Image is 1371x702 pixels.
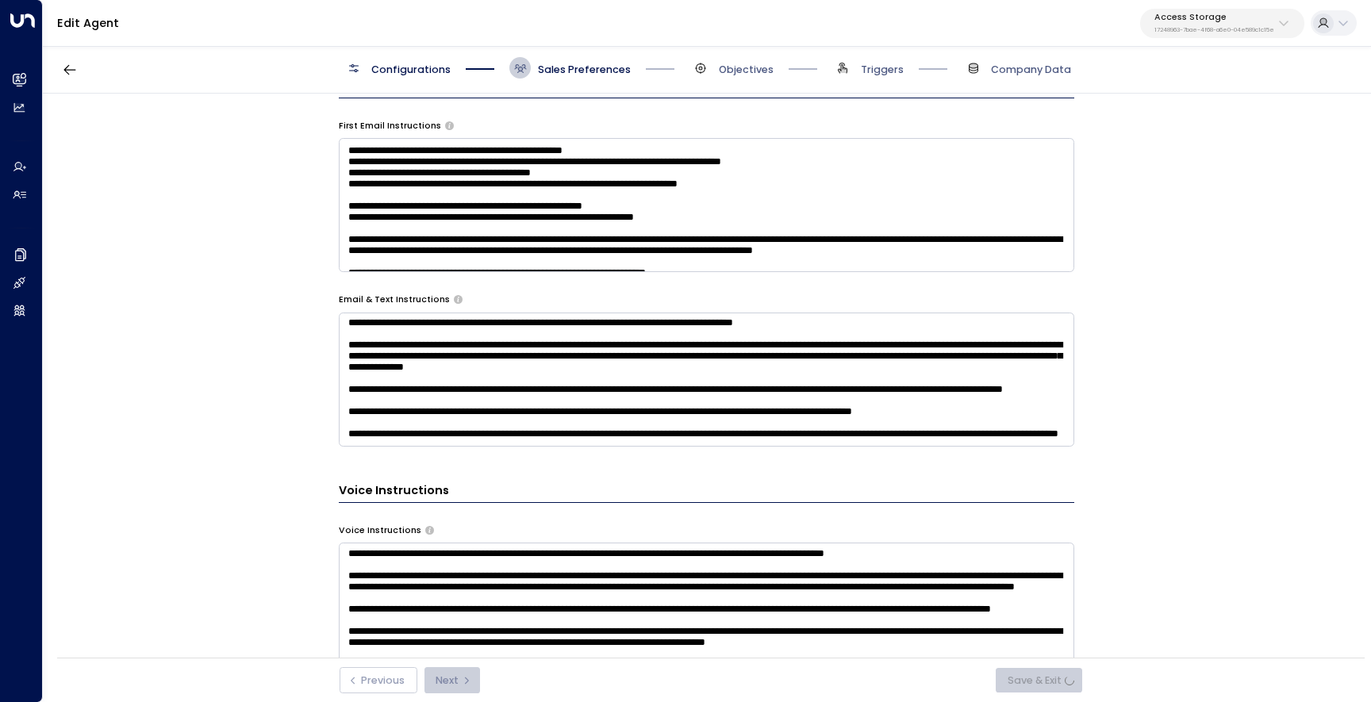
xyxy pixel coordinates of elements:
span: Company Data [991,63,1071,77]
button: Specify instructions for the agent's first email only, such as introductory content, special offe... [445,121,454,130]
button: Access Storage17248963-7bae-4f68-a6e0-04e589c1c15e [1140,9,1304,38]
span: Configurations [371,63,451,77]
button: Provide specific instructions for phone conversations, such as tone, pacing, information to empha... [425,526,434,535]
p: Access Storage [1154,13,1274,22]
label: First Email Instructions [339,120,441,132]
span: Triggers [861,63,904,77]
p: 17248963-7bae-4f68-a6e0-04e589c1c15e [1154,27,1274,33]
label: Voice Instructions [339,524,421,537]
button: Provide any specific instructions you want the agent to follow only when responding to leads via ... [454,295,463,304]
a: Edit Agent [57,15,119,31]
label: Email & Text Instructions [339,293,450,306]
h3: Voice Instructions [339,482,1074,503]
span: Objectives [719,63,774,77]
span: Sales Preferences [538,63,631,77]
